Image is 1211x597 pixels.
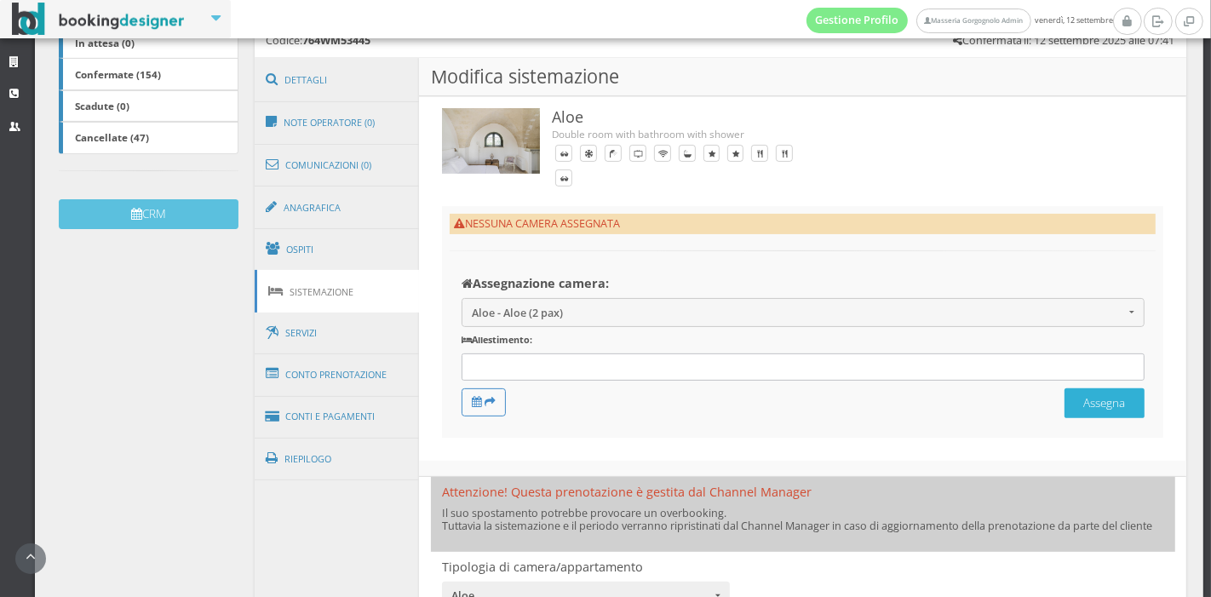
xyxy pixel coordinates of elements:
[255,186,420,230] a: Anagrafica
[75,67,161,81] b: Confermate (154)
[255,353,420,397] a: Conto Prenotazione
[59,58,238,90] a: Confermate (154)
[59,122,238,154] a: Cancellate (47)
[1065,388,1145,418] button: Assegna
[552,127,866,141] div: Double room with bathroom with shower
[255,100,420,145] a: Note Operatore (0)
[12,3,185,36] img: BookingDesigner.com
[255,395,420,439] a: Conti e Pagamenti
[419,58,1186,96] h3: Modifica sistemazione
[454,216,620,231] span: NESSUNA CAMERA ASSEGNATA
[806,8,1113,33] span: venerdì, 12 settembre
[59,26,238,59] a: In attesa (0)
[75,99,129,112] b: Scadute (0)
[462,275,609,291] b: Assegnazione camera:
[255,312,420,355] a: Servizi
[75,130,149,144] b: Cancellate (47)
[462,333,532,346] b: Allestimento:
[472,307,1124,319] span: Aloe - Aloe (2 pax)
[59,90,238,123] a: Scadute (0)
[255,437,420,481] a: Riepilogo
[442,507,1163,532] h5: Il suo spostamento potrebbe provocare un overbooking. Tuttavia la sistemazione e il periodo verra...
[302,33,370,48] b: 764WM53445
[255,227,420,272] a: Ospiti
[462,298,1145,326] button: Aloe - Aloe (2 pax)
[255,58,420,102] a: Dettagli
[255,143,420,187] a: Comunicazioni (0)
[442,108,540,174] img: f97ec352592711ee9b0b027e0800ecac.jpg
[255,270,420,313] a: Sistemazione
[442,560,729,574] h4: Tipologia di camera/appartamento
[953,34,1175,47] h5: Confermata il: 12 settembre 2025 alle 07:41
[916,9,1030,33] a: Masseria Gorgognolo Admin
[59,199,238,229] button: CRM
[75,36,135,49] b: In attesa (0)
[442,485,1163,499] h4: Attenzione! Questa prenotazione è gestita dal Channel Manager
[552,108,866,127] h3: Aloe
[266,34,370,47] h5: Codice:
[806,8,909,33] a: Gestione Profilo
